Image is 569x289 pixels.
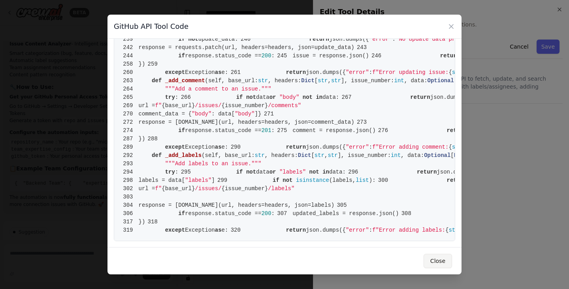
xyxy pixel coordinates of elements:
span: _add_comment [165,77,205,84]
span: updated_labels = response.json() [275,210,399,217]
span: as [215,227,222,233]
span: int [391,152,401,159]
span: 258 [121,60,139,68]
span: "error" [369,36,392,42]
span: 305 [334,201,352,210]
span: e: [222,69,228,76]
span: "labels" [279,169,306,175]
span: [ [311,152,314,159]
span: or [269,94,276,100]
span: return [410,94,430,100]
span: return [440,53,460,59]
span: 293 [121,160,139,168]
span: : [175,94,178,100]
span: 296 [346,168,364,176]
span: return [447,127,466,134]
span: if [178,127,185,134]
span: json.dumps({ [306,144,346,150]
h3: GitHub API Tool Code [114,21,188,32]
span: 317 [121,218,139,226]
span: 292 [121,151,139,160]
span: : [369,144,372,150]
span: {issue_number} [222,102,268,109]
span: json.dumps({ [329,36,369,42]
span: Exception [185,227,215,233]
span: except [165,227,185,233]
span: str [315,152,324,159]
span: str [255,152,265,159]
span: 200 [261,210,271,217]
span: in [316,94,322,100]
span: ]} [255,111,262,117]
span: 276 [376,127,394,135]
span: 272 [121,118,139,127]
span: Exception [185,144,215,150]
span: ): [369,177,376,183]
span: url = [139,102,155,109]
span: 294 [121,168,139,176]
span: : [271,53,275,59]
span: }) [121,136,145,142]
span: , data: [404,77,428,84]
span: if [236,94,243,100]
span: response.status_code == [185,210,261,217]
span: Optional [428,77,454,84]
span: str [328,152,337,159]
span: return [309,36,329,42]
span: comment_data = { [139,111,192,117]
span: : data[ [211,111,235,117]
span: 270 [121,110,139,118]
span: as [215,144,222,150]
span: { [448,69,452,76]
span: f" [155,102,162,109]
span: Dict [454,152,467,159]
span: comment = response.json() [275,127,376,134]
span: 289 [121,143,139,151]
span: "error" [346,69,369,76]
span: {base_url} [162,185,195,192]
span: json.dumps({ [430,94,470,100]
span: or [269,169,276,175]
span: }) [121,61,145,67]
span: try [165,94,175,100]
span: json.dumps({ [306,69,346,76]
span: data [256,94,269,100]
span: e: [222,144,228,150]
span: 201 [261,127,271,134]
span: 287 [121,135,139,143]
span: if [178,36,185,42]
span: if [273,177,279,183]
span: 200 [261,53,271,59]
span: json.dumps({ [437,169,477,175]
span: def [152,152,162,159]
span: 259 [145,60,163,68]
span: f"Error updating issue: [372,69,448,76]
span: not [309,169,319,175]
span: str [452,69,462,76]
span: str [448,227,458,233]
span: 304 [121,201,139,210]
span: not [246,169,256,175]
span: labels = data[ [139,177,185,183]
span: : [175,169,178,175]
span: ], issue_number: [341,77,394,84]
span: int [394,77,404,84]
span: 302 [121,185,139,193]
span: [ [315,77,318,84]
span: : [271,127,275,134]
span: Exception [185,69,215,76]
span: try [165,169,175,175]
span: 318 [145,218,163,226]
span: 290 [228,143,246,151]
span: , [328,77,331,84]
button: Close [424,254,452,268]
span: 273 [354,118,373,127]
span: f"Error adding labels: [372,227,445,233]
span: Optional [424,152,450,159]
span: not [246,94,256,100]
span: f" [155,185,162,192]
span: 265 [121,93,139,102]
span: def [152,77,162,84]
span: 319 [121,226,139,234]
span: not [283,177,292,183]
